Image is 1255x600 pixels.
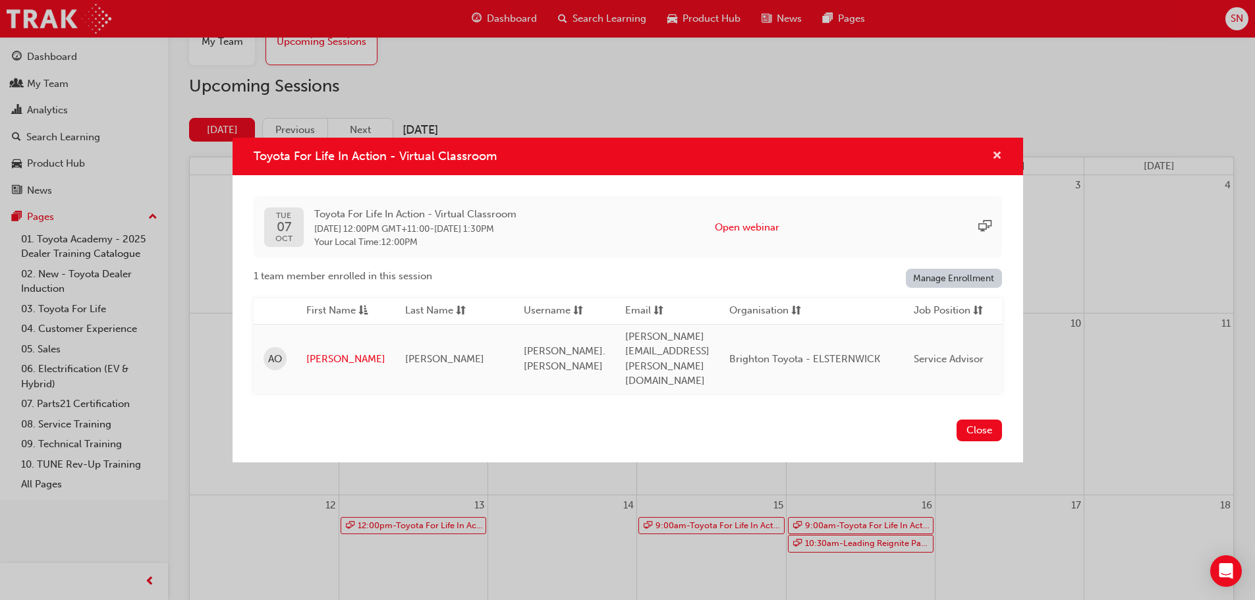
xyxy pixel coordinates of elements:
span: Job Position [914,303,970,319]
div: Open Intercom Messenger [1210,555,1242,587]
span: Service Advisor [914,353,984,365]
div: - [314,207,516,248]
a: [PERSON_NAME] [306,352,385,367]
button: Usernamesorting-icon [524,303,596,319]
span: [PERSON_NAME][EMAIL_ADDRESS][PERSON_NAME][DOMAIN_NAME] [625,331,710,387]
button: Job Positionsorting-icon [914,303,986,319]
span: TUE [275,211,293,220]
button: First Nameasc-icon [306,303,379,319]
button: Last Namesorting-icon [405,303,478,319]
span: 07 Oct 2025 1:30PM [434,223,494,234]
span: sorting-icon [456,303,466,319]
span: First Name [306,303,356,319]
span: asc-icon [358,303,368,319]
button: Organisationsorting-icon [729,303,802,319]
span: [PERSON_NAME].[PERSON_NAME] [524,345,605,372]
span: AO [268,352,282,367]
span: 07 [275,220,293,234]
button: Emailsorting-icon [625,303,698,319]
div: Toyota For Life In Action - Virtual Classroom [233,138,1023,462]
span: [PERSON_NAME] [405,353,484,365]
span: OCT [275,234,293,243]
button: Open webinar [715,220,779,235]
span: Brighton Toyota - ELSTERNWICK [729,353,880,365]
span: cross-icon [992,151,1002,163]
span: sorting-icon [654,303,663,319]
span: Toyota For Life In Action - Virtual Classroom [254,149,497,163]
span: Last Name [405,303,453,319]
span: Your Local Time : 12:00PM [314,236,516,248]
span: Username [524,303,571,319]
span: sorting-icon [573,303,583,319]
span: sorting-icon [791,303,801,319]
span: sorting-icon [973,303,983,319]
span: Email [625,303,651,319]
span: sessionType_ONLINE_URL-icon [978,220,991,235]
span: 1 team member enrolled in this session [254,269,432,284]
button: cross-icon [992,148,1002,165]
a: Manage Enrollment [906,269,1002,288]
span: Toyota For Life In Action - Virtual Classroom [314,207,516,222]
span: 07 Oct 2025 12:00PM GMT+11:00 [314,223,430,234]
button: Close [957,420,1002,441]
span: Organisation [729,303,789,319]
